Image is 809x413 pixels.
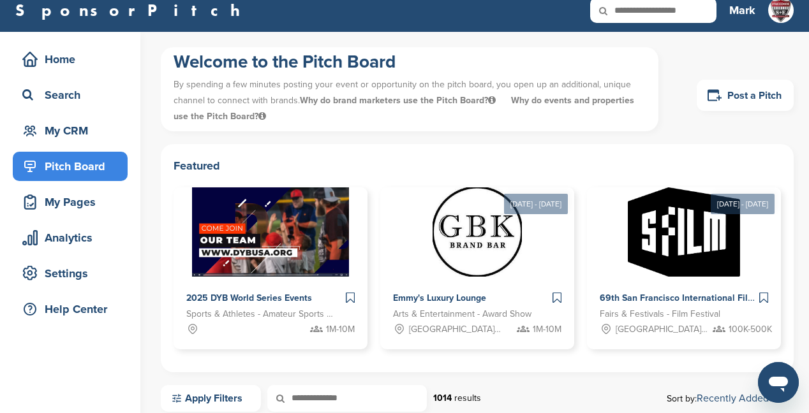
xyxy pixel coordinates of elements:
span: [GEOGRAPHIC_DATA], [GEOGRAPHIC_DATA] [616,322,709,337]
div: Help Center [19,298,128,321]
div: My Pages [19,191,128,214]
a: Analytics [13,223,128,252]
span: Why do brand marketers use the Pitch Board? [300,95,498,106]
span: [GEOGRAPHIC_DATA], [GEOGRAPHIC_DATA] [409,322,503,337]
div: Home [19,48,128,71]
img: Sponsorpitch & [433,187,522,277]
a: Recently Added [697,392,775,405]
div: Search [19,83,128,106]
span: 100K-500K [729,322,772,337]
img: Sponsorpitch & [192,187,350,277]
h1: Welcome to the Pitch Board [174,50,646,73]
span: Arts & Entertainment - Award Show [393,307,531,321]
a: Help Center [13,294,128,324]
span: 1M-10M [533,322,561,337]
h3: Mark [729,1,755,19]
h2: Featured [174,157,781,175]
p: By spending a few minutes posting your event or opportunity on the pitch board, you open up an ad... [174,73,646,128]
span: Fairs & Festivals - Film Festival [600,307,720,321]
span: 2025 DYB World Series Events [186,293,312,303]
a: My CRM [13,116,128,145]
a: Pitch Board [13,152,128,181]
div: [DATE] - [DATE] [711,194,775,214]
span: results [454,393,481,403]
a: [DATE] - [DATE] Sponsorpitch & Emmy's Luxury Lounge Arts & Entertainment - Award Show [GEOGRAPHIC... [380,167,574,349]
div: [DATE] - [DATE] [504,194,568,214]
a: Sponsorpitch & 2025 DYB World Series Events Sports & Athletes - Amateur Sports Leagues 1M-10M [174,187,367,349]
img: Sponsorpitch & [628,187,739,277]
div: My CRM [19,119,128,142]
a: Settings [13,259,128,288]
span: Emmy's Luxury Lounge [393,293,486,303]
div: Analytics [19,226,128,249]
a: Search [13,80,128,110]
a: SponsorPitch [15,2,248,18]
span: Sports & Athletes - Amateur Sports Leagues [186,307,336,321]
span: Sort by: [667,393,775,403]
strong: 1014 [433,393,452,403]
iframe: Button to launch messaging window [758,362,799,403]
a: [DATE] - [DATE] Sponsorpitch & 69th San Francisco International Film Festival Fairs & Festivals -... [587,167,781,349]
span: 69th San Francisco International Film Festival [600,293,790,303]
div: Pitch Board [19,155,128,178]
div: Settings [19,262,128,285]
a: Home [13,45,128,74]
a: Post a Pitch [697,80,794,111]
span: 1M-10M [326,322,355,337]
a: Apply Filters [161,385,261,412]
a: My Pages [13,187,128,217]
